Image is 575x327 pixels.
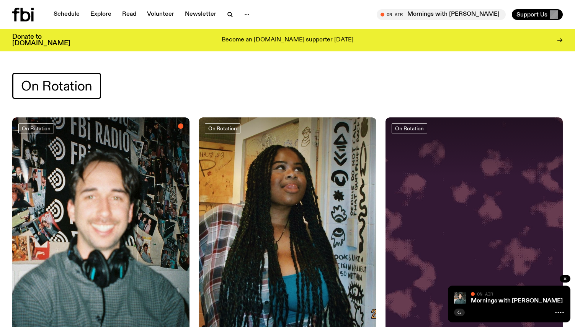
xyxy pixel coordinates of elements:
[22,125,51,131] span: On Rotation
[18,123,54,133] a: On Rotation
[477,291,493,296] span: On Air
[118,9,141,20] a: Read
[49,9,84,20] a: Schedule
[392,123,427,133] a: On Rotation
[512,9,563,20] button: Support Us
[208,125,237,131] span: On Rotation
[454,292,466,304] img: Radio presenter Ben Hansen sits in front of a wall of photos and an fbi radio sign. Film photo. B...
[377,9,506,20] button: On AirMornings with [PERSON_NAME]
[395,125,424,131] span: On Rotation
[222,37,353,44] p: Become an [DOMAIN_NAME] supporter [DATE]
[180,9,221,20] a: Newsletter
[516,11,547,18] span: Support Us
[471,298,563,304] a: Mornings with [PERSON_NAME]
[205,123,240,133] a: On Rotation
[86,9,116,20] a: Explore
[142,9,179,20] a: Volunteer
[12,34,70,47] h3: Donate to [DOMAIN_NAME]
[21,79,92,94] span: On Rotation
